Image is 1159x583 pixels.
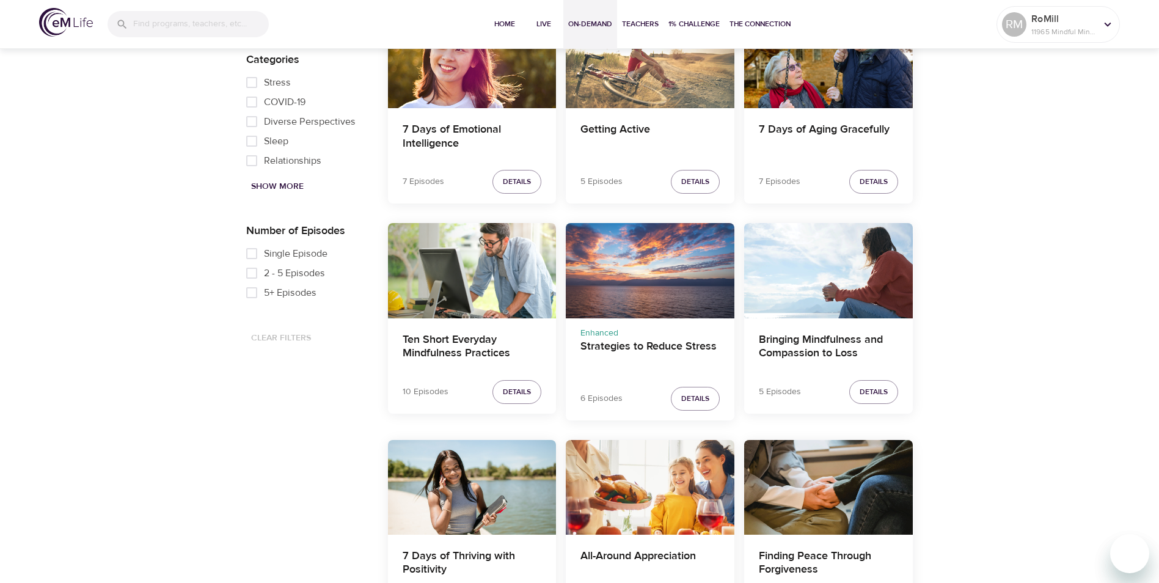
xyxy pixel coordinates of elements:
[580,328,618,339] span: Enhanced
[503,175,531,188] span: Details
[681,175,709,188] span: Details
[264,285,316,300] span: 5+ Episodes
[492,380,541,404] button: Details
[580,392,623,405] p: 6 Episodes
[403,123,542,152] h4: 7 Days of Emotional Intelligence
[849,170,898,194] button: Details
[580,123,720,152] h4: Getting Active
[566,440,734,535] button: All-Around Appreciation
[246,51,368,68] p: Categories
[671,387,720,411] button: Details
[1031,26,1096,37] p: 11965 Mindful Minutes
[264,246,327,261] span: Single Episode
[849,380,898,404] button: Details
[403,386,448,398] p: 10 Episodes
[744,440,913,535] button: Finding Peace Through Forgiveness
[566,13,734,108] button: Getting Active
[490,18,519,31] span: Home
[759,175,800,188] p: 7 Episodes
[860,175,888,188] span: Details
[503,386,531,398] span: Details
[246,222,368,239] p: Number of Episodes
[744,13,913,108] button: 7 Days of Aging Gracefully
[264,134,288,148] span: Sleep
[668,18,720,31] span: 1% Challenge
[492,170,541,194] button: Details
[388,13,557,108] button: 7 Days of Emotional Intelligence
[1002,12,1026,37] div: RM
[1031,12,1096,26] p: RoMill
[580,549,720,579] h4: All-Around Appreciation
[264,75,291,90] span: Stress
[529,18,558,31] span: Live
[264,266,325,280] span: 2 - 5 Episodes
[264,153,321,168] span: Relationships
[264,114,356,129] span: Diverse Perspectives
[1110,534,1149,573] iframe: Button to launch messaging window
[759,549,898,579] h4: Finding Peace Through Forgiveness
[580,175,623,188] p: 5 Episodes
[759,333,898,362] h4: Bringing Mindfulness and Compassion to Loss
[388,440,557,535] button: 7 Days of Thriving with Positivity
[403,549,542,579] h4: 7 Days of Thriving with Positivity
[681,392,709,405] span: Details
[759,123,898,152] h4: 7 Days of Aging Gracefully
[744,223,913,318] button: Bringing Mindfulness and Compassion to Loss
[264,95,305,109] span: COVID-19
[759,386,801,398] p: 5 Episodes
[403,333,542,362] h4: Ten Short Everyday Mindfulness Practices
[580,340,720,369] h4: Strategies to Reduce Stress
[246,175,309,198] button: Show More
[860,386,888,398] span: Details
[403,175,444,188] p: 7 Episodes
[388,223,557,318] button: Ten Short Everyday Mindfulness Practices
[568,18,612,31] span: On-Demand
[671,170,720,194] button: Details
[251,179,304,194] span: Show More
[622,18,659,31] span: Teachers
[133,11,269,37] input: Find programs, teachers, etc...
[729,18,791,31] span: The Connection
[39,8,93,37] img: logo
[566,223,734,318] button: Strategies to Reduce Stress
